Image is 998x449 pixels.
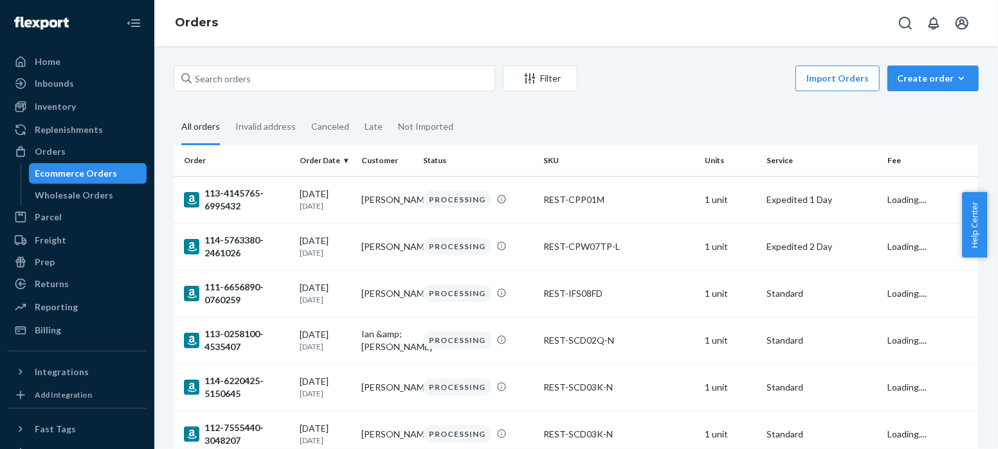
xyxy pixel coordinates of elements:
a: Home [8,51,147,72]
td: Loading.... [882,364,979,410]
th: Order Date [295,145,356,176]
button: Open notifications [921,10,947,36]
div: 114-5763380-2461026 [184,234,289,260]
p: [DATE] [300,294,351,305]
button: Integrations [8,362,147,382]
td: Loading.... [882,223,979,270]
p: [DATE] [300,200,351,211]
div: 113-0258100-4535407 [184,328,289,353]
div: REST-SCD03K-N [544,381,694,394]
button: Open account menu [949,10,975,36]
div: [DATE] [300,375,351,399]
div: REST-CPP01M [544,193,694,206]
div: 113-4145765-6995432 [184,187,289,213]
td: 1 unit [700,270,761,317]
a: Prep [8,252,147,272]
div: PROCESSING [423,331,491,349]
div: [DATE] [300,328,351,352]
div: Filter [504,72,577,85]
div: Canceled [311,110,349,143]
p: Expedited 1 Day [767,193,877,206]
a: Ecommerce Orders [29,163,147,184]
th: Units [700,145,761,176]
p: Standard [767,287,877,300]
div: [DATE] [300,281,351,305]
div: Freight [35,234,66,247]
div: Customer [361,155,413,166]
div: 112-7555440-3048207 [184,421,289,447]
div: Home [35,55,60,68]
div: [DATE] [300,234,351,258]
div: Invalid address [235,110,296,143]
div: REST-IFS08FD [544,287,694,300]
div: Inventory [35,100,76,113]
button: Filter [503,66,577,91]
a: Replenishments [8,119,147,140]
div: [DATE] [300,188,351,211]
div: 114-6220425-5150645 [184,374,289,400]
p: [DATE] [300,247,351,258]
div: PROCESSING [423,425,491,443]
td: Ian &amp; [PERSON_NAME] [356,317,418,364]
a: Billing [8,320,147,340]
div: REST-CPW07TP-L [544,240,694,253]
div: PROCESSING [423,285,491,302]
div: Prep [35,256,55,269]
div: 111-6656890-0760259 [184,281,289,306]
ol: breadcrumbs [165,4,228,42]
button: Create order [887,66,979,91]
button: Help Center [962,192,987,258]
div: Add Integration [35,389,92,400]
td: [PERSON_NAME] [356,364,418,410]
div: Integrations [35,365,89,378]
button: Fast Tags [8,419,147,439]
div: REST-SCD03K-N [544,428,694,441]
div: Ecommerce Orders [35,167,118,180]
p: Standard [767,428,877,441]
a: Wholesale Orders [29,185,147,206]
a: Orders [175,15,218,30]
th: SKU [539,145,700,176]
p: Expedited 2 Day [767,240,877,253]
a: Freight [8,230,147,251]
div: Replenishments [35,123,103,136]
input: Search orders [174,66,495,91]
div: Fast Tags [35,423,76,436]
td: 1 unit [700,223,761,270]
div: All orders [181,110,220,145]
td: 1 unit [700,317,761,364]
a: Returns [8,274,147,294]
div: Reporting [35,301,78,313]
img: Flexport logo [14,17,69,30]
a: Orders [8,141,147,162]
td: [PERSON_NAME] [356,223,418,270]
a: Parcel [8,207,147,227]
div: Late [365,110,383,143]
a: Reporting [8,297,147,317]
div: [DATE] [300,422,351,446]
td: Loading.... [882,270,979,317]
p: [DATE] [300,388,351,399]
th: Service [761,145,882,176]
th: Order [174,145,295,176]
button: Import Orders [795,66,880,91]
div: Inbounds [35,77,74,90]
th: Fee [882,145,979,176]
div: PROCESSING [423,238,491,255]
button: Close Navigation [121,10,147,36]
div: Parcel [35,211,62,224]
td: 1 unit [700,176,761,223]
a: Inbounds [8,73,147,94]
p: Standard [767,381,877,394]
div: Orders [35,145,66,158]
p: Standard [767,334,877,347]
div: REST-SCD02Q-N [544,334,694,347]
td: Loading.... [882,317,979,364]
a: Add Integration [8,387,147,403]
div: Billing [35,324,61,337]
td: 1 unit [700,364,761,410]
td: Loading.... [882,176,979,223]
button: Open Search Box [893,10,918,36]
a: Inventory [8,96,147,117]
